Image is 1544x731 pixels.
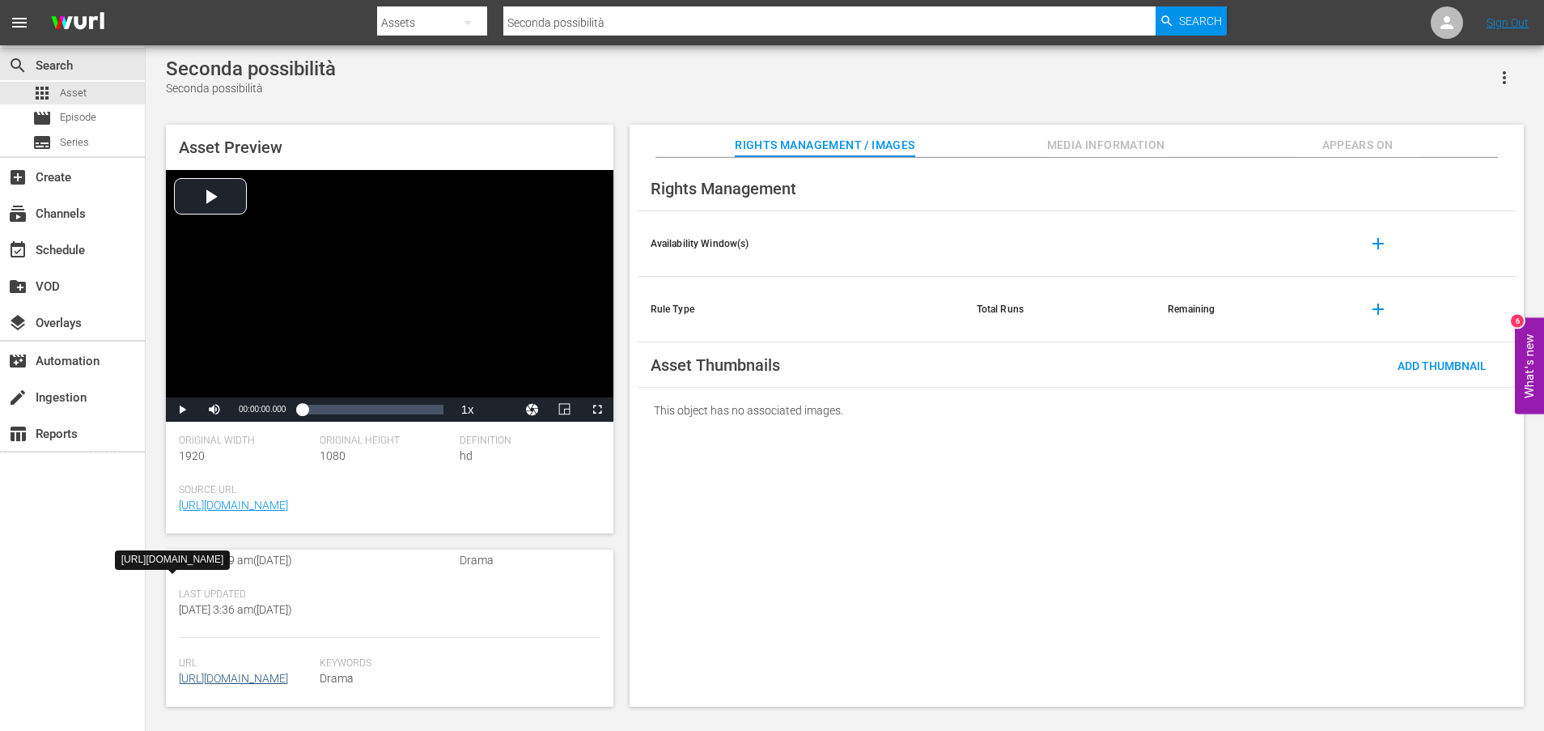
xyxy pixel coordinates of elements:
[10,13,29,32] span: menu
[460,435,592,448] span: Definition
[8,204,28,223] span: Channels
[8,351,28,371] span: Automation
[1368,234,1388,253] span: add
[8,313,28,333] span: Overlays
[8,388,28,407] span: Ingestion
[1385,359,1499,372] span: Add Thumbnail
[8,56,28,75] span: Search
[8,277,28,296] span: VOD
[1359,290,1398,329] button: add
[32,83,52,103] span: Asset
[179,484,592,497] span: Source Url
[516,397,549,422] button: Jump To Time
[60,134,89,151] span: Series
[179,499,288,512] a: [URL][DOMAIN_NAME]
[638,388,1516,433] div: This object has no associated images.
[581,397,613,422] button: Fullscreen
[166,170,613,422] div: Video Player
[1487,16,1529,29] a: Sign Out
[121,553,224,567] div: [URL][DOMAIN_NAME]
[60,109,96,125] span: Episode
[1046,135,1167,155] span: Media Information
[8,240,28,260] span: Schedule
[1385,351,1499,380] button: Add Thumbnail
[302,405,443,414] div: Progress Bar
[8,168,28,187] span: Create
[651,355,780,375] span: Asset Thumbnails
[179,657,312,670] span: Url
[460,449,473,462] span: hd
[166,80,336,97] div: Seconda possibilità
[1297,135,1419,155] span: Appears On
[460,554,494,567] span: Drama
[452,397,484,422] button: Playback Rate
[735,135,914,155] span: Rights Management / Images
[1156,6,1227,36] button: Search
[8,424,28,444] span: Reports
[179,603,292,616] span: [DATE] 3:36 am ( [DATE] )
[320,435,452,448] span: Original Height
[32,108,52,128] span: movie
[166,397,198,422] button: Play
[638,277,964,342] th: Rule Type
[549,397,581,422] button: Picture-in-Picture
[198,397,231,422] button: Mute
[39,4,117,42] img: ans4CAIJ8jUAAAAAAAAAAAAAAAAAAAAAAAAgQb4GAAAAAAAAAAAAAAAAAAAAAAAAJMjXAAAAAAAAAAAAAAAAAAAAAAAAgAT5G...
[179,672,288,685] a: [URL][DOMAIN_NAME]
[1179,6,1222,36] span: Search
[320,657,592,670] span: Keywords
[179,449,205,462] span: 1920
[179,138,282,157] span: Asset Preview
[1515,317,1544,414] button: Open Feedback Widget
[964,277,1156,342] th: Total Runs
[179,554,292,567] span: [DATE] 6:29 am ( [DATE] )
[179,435,312,448] span: Original Width
[1155,277,1346,342] th: Remaining
[1511,314,1524,327] div: 6
[1368,300,1388,319] span: add
[60,85,87,101] span: Asset
[638,211,964,277] th: Availability Window(s)
[651,179,796,198] span: Rights Management
[166,57,336,80] div: Seconda possibilità
[320,670,592,687] span: Drama
[1359,224,1398,263] button: add
[239,405,286,414] span: 00:00:00.000
[32,133,52,152] span: Series
[179,589,312,601] span: Last Updated
[320,449,346,462] span: 1080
